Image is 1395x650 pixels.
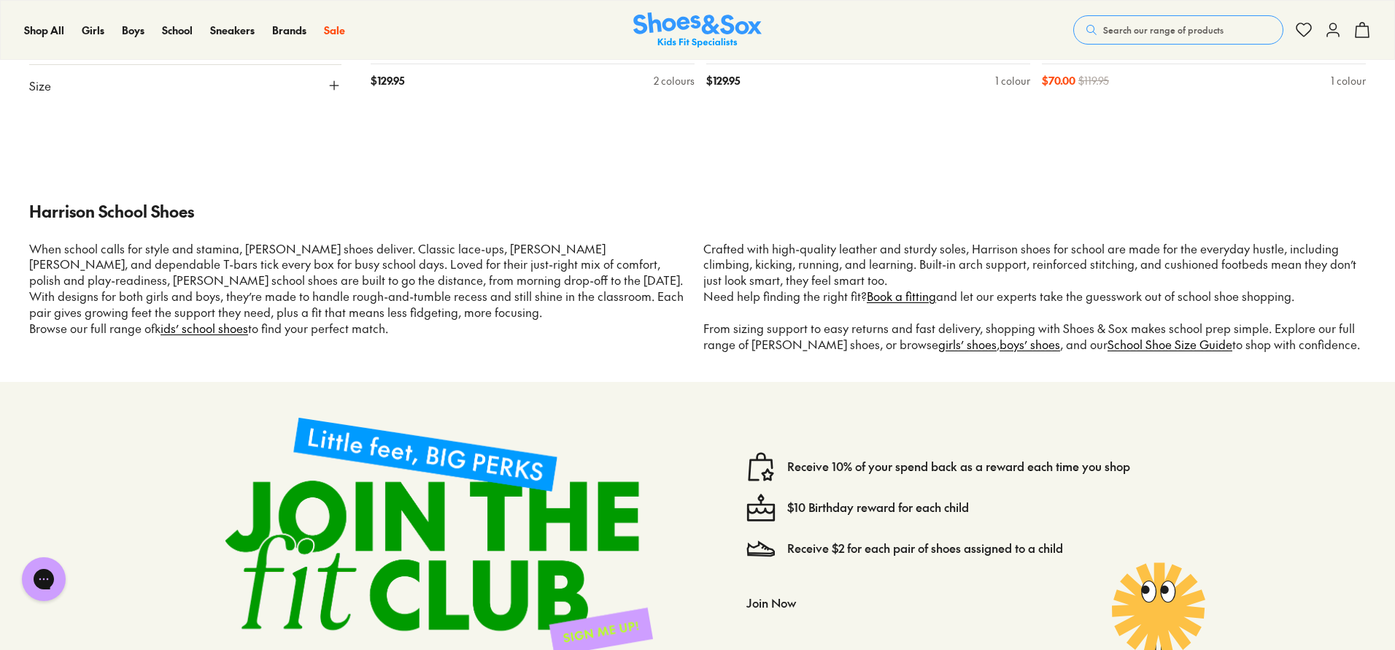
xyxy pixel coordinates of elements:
[122,23,144,37] span: Boys
[787,540,1063,557] a: Receive $2 for each pair of shoes assigned to a child
[162,23,193,38] a: School
[24,23,64,37] span: Shop All
[1042,73,1075,88] span: $ 70.00
[706,73,740,88] span: $ 129.95
[29,199,1366,223] p: Harrison School Shoes
[654,73,695,88] div: 2 colours
[1331,73,1366,88] div: 1 colour
[787,459,1130,475] a: Receive 10% of your spend back as a reward each time you shop
[24,23,64,38] a: Shop All
[82,23,104,37] span: Girls
[703,241,1366,289] p: Crafted with high-quality leather and sturdy soles, Harrison shoes for school are made for the ev...
[324,23,345,37] span: Sale
[29,321,692,337] p: Browse our full range of to find your perfect match.
[1000,336,1060,352] a: boys’ shoes
[324,23,345,38] a: Sale
[210,23,255,38] a: Sneakers
[1103,23,1224,37] span: Search our range of products
[1073,15,1283,45] button: Search our range of products
[272,23,306,38] a: Brands
[371,73,404,88] span: $ 129.95
[746,586,796,619] button: Join Now
[633,12,762,48] img: SNS_Logo_Responsive.svg
[122,23,144,38] a: Boys
[1108,336,1232,352] a: School Shoe Size Guide
[29,241,692,289] p: When school calls for style and stamina, [PERSON_NAME] shoes deliver. Classic lace-ups, [PERSON_N...
[703,288,1366,353] p: Need help finding the right fit? and let our experts take the guesswork out of school shoe shoppi...
[995,73,1030,88] div: 1 colour
[1078,73,1109,88] span: $ 119.95
[29,65,341,106] button: Size
[867,288,936,304] a: Book a fitting
[272,23,306,37] span: Brands
[29,288,692,321] p: With designs for both girls and boys, they’re made to handle rough-and-tumble recess and still sh...
[746,452,776,481] img: vector1.svg
[29,77,51,94] span: Size
[746,493,776,522] img: cake--candle-birthday-event-special-sweet-cake-bake.svg
[210,23,255,37] span: Sneakers
[82,23,104,38] a: Girls
[161,320,248,336] a: kids’ school shoes
[15,552,73,606] iframe: Gorgias live chat messenger
[162,23,193,37] span: School
[938,336,997,352] a: girls’ shoes
[746,534,776,563] img: Vector_3098.svg
[633,12,762,48] a: Shoes & Sox
[787,500,969,516] a: $10 Birthday reward for each child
